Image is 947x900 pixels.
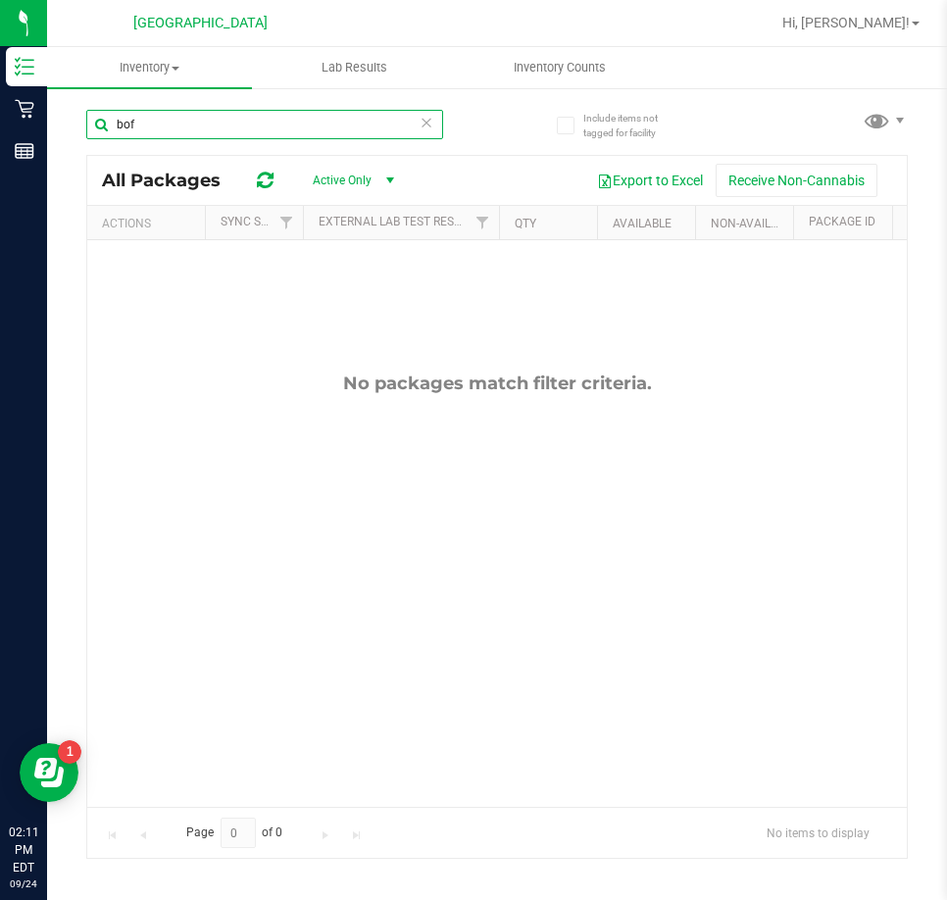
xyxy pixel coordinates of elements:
span: [GEOGRAPHIC_DATA] [133,15,268,31]
a: Package ID [809,215,875,228]
a: Available [613,217,672,230]
inline-svg: Inventory [15,57,34,76]
a: Qty [515,217,536,230]
span: Inventory Counts [487,59,632,76]
a: Sync Status [221,215,296,228]
iframe: Resource center [20,743,78,802]
span: No items to display [751,818,885,847]
button: Export to Excel [584,164,716,197]
span: Lab Results [295,59,414,76]
input: Search Package ID, Item Name, SKU, Lot or Part Number... [86,110,443,139]
inline-svg: Retail [15,99,34,119]
div: No packages match filter criteria. [87,373,907,394]
span: Inventory [47,59,252,76]
a: Filter [467,206,499,239]
a: Inventory [47,47,252,88]
a: Non-Available [711,217,798,230]
span: Page of 0 [170,818,299,848]
div: Actions [102,217,197,230]
button: Receive Non-Cannabis [716,164,877,197]
iframe: Resource center unread badge [58,740,81,764]
span: Clear [420,110,433,135]
inline-svg: Reports [15,141,34,161]
a: Inventory Counts [458,47,663,88]
span: Hi, [PERSON_NAME]! [782,15,910,30]
a: External Lab Test Result [319,215,473,228]
p: 09/24 [9,876,38,891]
a: Filter [271,206,303,239]
span: Include items not tagged for facility [583,111,681,140]
span: All Packages [102,170,240,191]
p: 02:11 PM EDT [9,824,38,876]
a: Lab Results [252,47,457,88]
